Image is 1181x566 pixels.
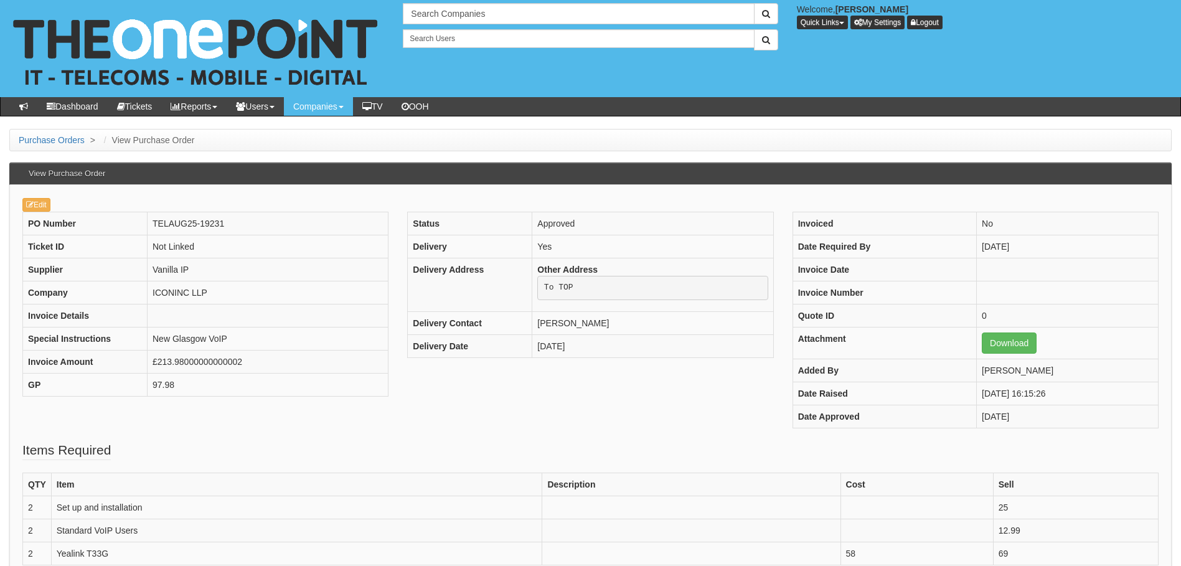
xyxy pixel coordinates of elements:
td: 2 [23,496,52,519]
th: Cost [840,473,993,496]
td: [DATE] [532,335,773,358]
b: Other Address [537,265,598,275]
td: New Glasgow VoIP [148,327,388,350]
th: Attachment [793,327,976,359]
th: Added By [793,359,976,382]
td: [DATE] [977,405,1159,428]
th: Status [408,212,532,235]
h3: View Purchase Order [22,163,111,184]
th: Delivery Contact [408,312,532,335]
a: My Settings [850,16,905,29]
a: Companies [284,97,353,116]
input: Search Users [403,29,754,48]
td: ICONINC LLP [148,281,388,304]
th: Quote ID [793,304,976,327]
th: Special Instructions [23,327,148,350]
a: OOH [392,97,438,116]
li: View Purchase Order [101,134,195,146]
th: Date Approved [793,405,976,428]
pre: To TOP [537,276,768,301]
a: Download [982,333,1037,354]
th: Supplier [23,258,148,281]
th: Delivery Date [408,335,532,358]
th: Delivery [408,235,532,258]
td: 12.99 [993,519,1158,542]
td: 97.98 [148,373,388,396]
th: Item [51,473,542,496]
th: Delivery Address [408,258,532,312]
span: > [87,135,98,145]
a: Tickets [108,97,162,116]
th: Description [542,473,840,496]
td: Set up and installation [51,496,542,519]
a: Logout [907,16,943,29]
th: QTY [23,473,52,496]
b: [PERSON_NAME] [835,4,908,14]
td: 2 [23,542,52,565]
td: 25 [993,496,1158,519]
th: Date Raised [793,382,976,405]
td: [DATE] [977,235,1159,258]
th: GP [23,373,148,396]
th: Ticket ID [23,235,148,258]
td: [DATE] 16:15:26 [977,382,1159,405]
td: £213.98000000000002 [148,350,388,373]
th: Invoice Number [793,281,976,304]
th: Invoice Date [793,258,976,281]
a: Dashboard [37,97,108,116]
td: 2 [23,519,52,542]
td: Vanilla IP [148,258,388,281]
td: Yealink T33G [51,542,542,565]
td: Yes [532,235,773,258]
td: Standard VoIP Users [51,519,542,542]
th: Date Required By [793,235,976,258]
td: [PERSON_NAME] [532,312,773,335]
td: 69 [993,542,1158,565]
a: Edit [22,198,50,212]
td: [PERSON_NAME] [977,359,1159,382]
td: 58 [840,542,993,565]
a: Users [227,97,284,116]
th: Company [23,281,148,304]
button: Quick Links [797,16,848,29]
legend: Items Required [22,441,111,460]
th: PO Number [23,212,148,235]
td: Approved [532,212,773,235]
td: TELAUG25-19231 [148,212,388,235]
td: Not Linked [148,235,388,258]
a: Reports [161,97,227,116]
th: Sell [993,473,1158,496]
a: TV [353,97,392,116]
th: Invoice Details [23,304,148,327]
td: 0 [977,304,1159,327]
th: Invoice Amount [23,350,148,373]
input: Search Companies [403,3,754,24]
td: No [977,212,1159,235]
div: Welcome, [788,3,1181,29]
a: Purchase Orders [19,135,85,145]
th: Invoiced [793,212,976,235]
